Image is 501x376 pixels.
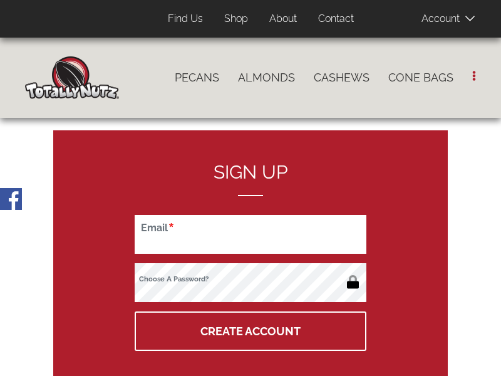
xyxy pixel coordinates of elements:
[260,7,306,31] a: About
[158,7,212,31] a: Find Us
[135,311,366,351] button: Create Account
[379,65,463,91] a: Cone Bags
[229,65,304,91] a: Almonds
[135,162,366,196] h2: Sign up
[215,7,257,31] a: Shop
[25,56,119,99] img: Home
[135,215,366,254] input: Email
[309,7,363,31] a: Contact
[165,65,229,91] a: Pecans
[304,65,379,91] a: Cashews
